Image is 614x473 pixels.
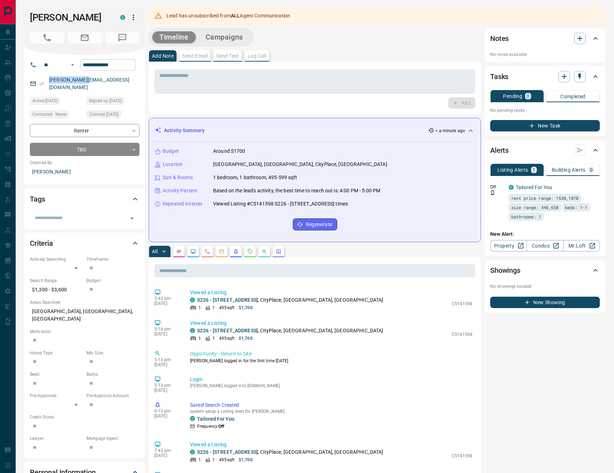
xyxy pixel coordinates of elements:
[30,12,110,23] h1: [PERSON_NAME]
[197,416,234,422] a: Tailored For You
[213,187,380,194] p: Based on the lead's activity, the best time to reach out is: 4:00 PM - 5:00 PM
[154,388,179,393] p: [DATE]
[563,240,600,251] a: Mr.Loft
[154,357,179,362] p: 5:13 pm
[490,105,600,116] p: No pending tasks
[32,111,67,118] span: Contacted - Never
[490,120,600,131] button: New Task
[197,449,258,455] a: S226 - [STREET_ADDRESS]
[490,30,600,47] div: Notes
[213,161,387,168] p: [GEOGRAPHIC_DATA], [GEOGRAPHIC_DATA], CityPlace, [GEOGRAPHIC_DATA]
[239,305,253,311] p: $1,700
[497,167,528,172] p: Listing Alerts
[86,256,139,263] p: Timeframe:
[30,284,83,296] p: $1,300 - $3,600
[163,174,193,181] p: Size & Rooms
[261,249,267,254] svg: Opportunities
[212,335,215,342] p: 1
[152,249,158,254] p: All
[176,249,182,254] svg: Notes
[490,265,520,276] h2: Showings
[154,362,179,367] p: [DATE]
[490,184,504,190] p: Off
[163,147,179,155] p: Budget
[490,283,600,290] p: No showings booked
[32,97,58,104] span: Active [DATE]
[164,127,205,134] p: Activity Summary
[30,32,64,43] span: Call
[190,319,472,327] p: Viewed a Listing
[86,393,139,399] p: Pre-Approval Amount:
[190,249,196,254] svg: Lead Browsing Activity
[86,97,139,107] div: Thu Mar 04 2021
[526,94,529,99] p: 0
[163,200,202,208] p: Repeated Interest
[30,435,83,442] p: Lawyer:
[239,335,253,342] p: $1,700
[190,297,195,302] div: condos.ca
[590,167,593,172] p: 0
[503,94,522,99] p: Pending
[452,453,472,459] p: C5141598
[163,161,182,168] p: Location
[199,335,201,342] p: 1
[30,160,139,166] p: Claimed By:
[511,213,541,220] span: bathrooms: 1
[212,305,215,311] p: 1
[86,277,139,284] p: Budget:
[30,124,139,137] div: Renter
[213,174,297,181] p: 1 bedroom, 1 bathroom, 495-599 sqft
[154,453,179,458] p: [DATE]
[197,448,383,456] p: , CityPlace, [GEOGRAPHIC_DATA], [GEOGRAPHIC_DATA]
[30,193,45,205] h2: Tags
[155,124,475,137] div: Activity Summary< a minute ago
[30,371,83,378] p: Beds:
[190,416,195,421] div: condos.ca
[86,350,139,356] p: Min Size:
[197,423,224,430] p: Frequency:
[199,31,250,43] button: Campaigns
[39,81,44,86] svg: Email Verified
[199,457,201,463] p: 1
[190,383,472,388] p: [PERSON_NAME] logged into [DOMAIN_NAME]
[293,218,337,230] button: Regenerate
[89,97,122,104] span: Signed up [DATE]
[190,328,195,333] div: condos.ca
[213,147,245,155] p: Around $1700
[490,190,495,195] svg: Push Notification Only
[199,305,201,311] p: 1
[565,204,587,211] span: beds: 1-1
[154,448,179,453] p: 7:43 pm
[30,235,139,252] div: Criteria
[154,296,179,301] p: 5:43 pm
[219,249,224,254] svg: Emails
[30,328,139,335] p: Motivation:
[218,424,224,429] strong: Off
[154,383,179,388] p: 5:13 pm
[86,110,139,120] div: Wed Mar 10 2021
[30,306,139,325] p: [GEOGRAPHIC_DATA], [GEOGRAPHIC_DATA], [GEOGRAPHIC_DATA]
[86,371,139,378] p: Baths:
[197,297,258,303] a: S226 - [STREET_ADDRESS]
[190,409,472,414] p: system setup a Listing Alert for [PERSON_NAME]
[30,143,139,156] div: TBD
[154,332,179,337] p: [DATE]
[190,449,195,454] div: condos.ca
[490,240,527,251] a: Property
[219,457,234,463] p: 495 sqft
[30,191,139,208] div: Tags
[120,15,125,20] div: condos.ca
[152,31,196,43] button: Timeline
[30,350,83,356] p: Home Type:
[197,328,258,333] a: S226 - [STREET_ADDRESS]
[49,77,129,90] a: [PERSON_NAME][EMAIL_ADDRESS][DOMAIN_NAME]
[490,262,600,279] div: Showings
[490,230,600,238] p: New Alert:
[154,409,179,414] p: 6:13 pm
[452,301,472,307] p: C5141598
[30,299,139,306] p: Areas Searched:
[213,200,348,208] p: Viewed Listing #C5141598 S226 - [STREET_ADDRESS] times
[247,249,253,254] svg: Requests
[212,457,215,463] p: 1
[490,71,508,82] h2: Tasks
